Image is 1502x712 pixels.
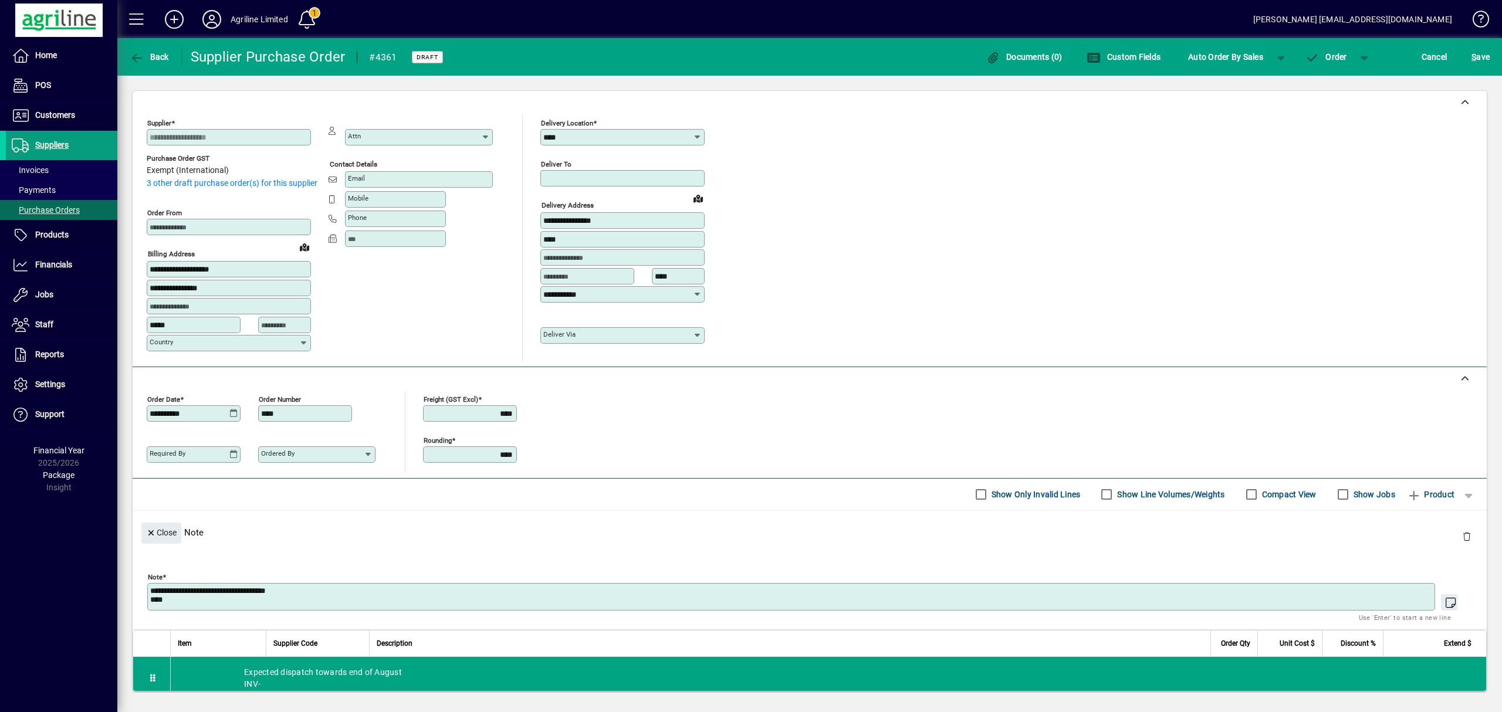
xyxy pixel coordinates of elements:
[35,379,65,389] span: Settings
[127,46,172,67] button: Back
[541,160,571,168] mat-label: Deliver To
[1419,46,1450,67] button: Cancel
[6,200,117,220] a: Purchase Orders
[1471,48,1490,66] span: ave
[989,489,1081,500] label: Show Only Invalid Lines
[424,436,452,444] mat-label: Rounding
[1469,46,1493,67] button: Save
[1260,489,1317,500] label: Compact View
[12,165,49,175] span: Invoices
[1182,46,1269,67] button: Auto Order By Sales
[147,166,229,175] span: Exempt (International)
[417,53,438,61] span: Draft
[543,330,576,338] mat-label: Deliver via
[1084,46,1163,67] button: Custom Fields
[348,213,367,222] mat-label: Phone
[147,209,182,217] mat-label: Order from
[1471,52,1476,62] span: S
[377,637,412,650] span: Description
[1453,523,1481,551] button: Delete
[43,470,75,480] span: Package
[1341,637,1376,650] span: Discount %
[689,189,708,208] a: View on map
[6,41,117,70] a: Home
[273,637,317,650] span: Supplier Code
[986,52,1063,62] span: Documents (0)
[130,52,169,62] span: Back
[1422,48,1447,66] span: Cancel
[6,180,117,200] a: Payments
[148,572,163,581] mat-label: Note
[12,185,56,195] span: Payments
[1305,52,1347,62] span: Order
[1444,637,1471,650] span: Extend $
[1188,48,1263,66] span: Auto Order By Sales
[348,174,365,182] mat-label: Email
[6,250,117,280] a: Financials
[6,71,117,100] a: POS
[193,9,231,30] button: Profile
[295,238,314,256] a: View on map
[155,9,193,30] button: Add
[35,50,57,60] span: Home
[6,280,117,310] a: Jobs
[1280,637,1315,650] span: Unit Cost $
[1253,10,1452,29] div: [PERSON_NAME] [EMAIL_ADDRESS][DOMAIN_NAME]
[33,446,84,455] span: Financial Year
[424,395,478,403] mat-label: Freight (GST excl)
[1401,484,1460,505] button: Product
[150,449,185,457] mat-label: Required by
[35,230,69,239] span: Products
[1300,46,1353,67] button: Order
[231,10,288,29] div: Agriline Limited
[6,221,117,250] a: Products
[138,527,184,538] app-page-header-button: Close
[1407,485,1454,504] span: Product
[6,160,117,180] a: Invoices
[147,119,171,127] mat-label: Supplier
[1359,611,1451,624] mat-hint: Use 'Enter' to start a new line
[35,320,53,329] span: Staff
[35,110,75,120] span: Customers
[146,523,177,543] span: Close
[259,395,301,403] mat-label: Order number
[1464,2,1487,40] a: Knowledge Base
[6,101,117,130] a: Customers
[541,119,593,127] mat-label: Delivery Location
[35,260,72,269] span: Financials
[261,449,295,457] mat-label: Ordered by
[6,400,117,429] a: Support
[35,350,64,359] span: Reports
[178,637,192,650] span: Item
[35,80,51,90] span: POS
[1087,52,1161,62] span: Custom Fields
[147,155,229,162] span: Purchase Order GST
[348,194,368,202] mat-label: Mobile
[6,340,117,369] a: Reports
[191,48,346,66] div: Supplier Purchase Order
[1453,531,1481,541] app-page-header-button: Delete
[369,48,397,67] div: #4361
[133,511,1487,554] div: Note
[1351,489,1395,500] label: Show Jobs
[6,370,117,399] a: Settings
[35,409,65,419] span: Support
[35,290,53,299] span: Jobs
[141,523,181,544] button: Close
[35,140,69,150] span: Suppliers
[150,338,173,346] mat-label: Country
[171,657,1486,699] div: Expected dispatch towards end of August INV-
[1221,637,1250,650] span: Order Qty
[12,205,80,215] span: Purchase Orders
[348,132,361,140] mat-label: Attn
[117,46,182,67] app-page-header-button: Back
[6,310,117,340] a: Staff
[1115,489,1224,500] label: Show Line Volumes/Weights
[983,46,1065,67] button: Documents (0)
[147,395,180,403] mat-label: Order date
[147,177,329,189] div: 3 other draft purchase order(s) for this supplier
